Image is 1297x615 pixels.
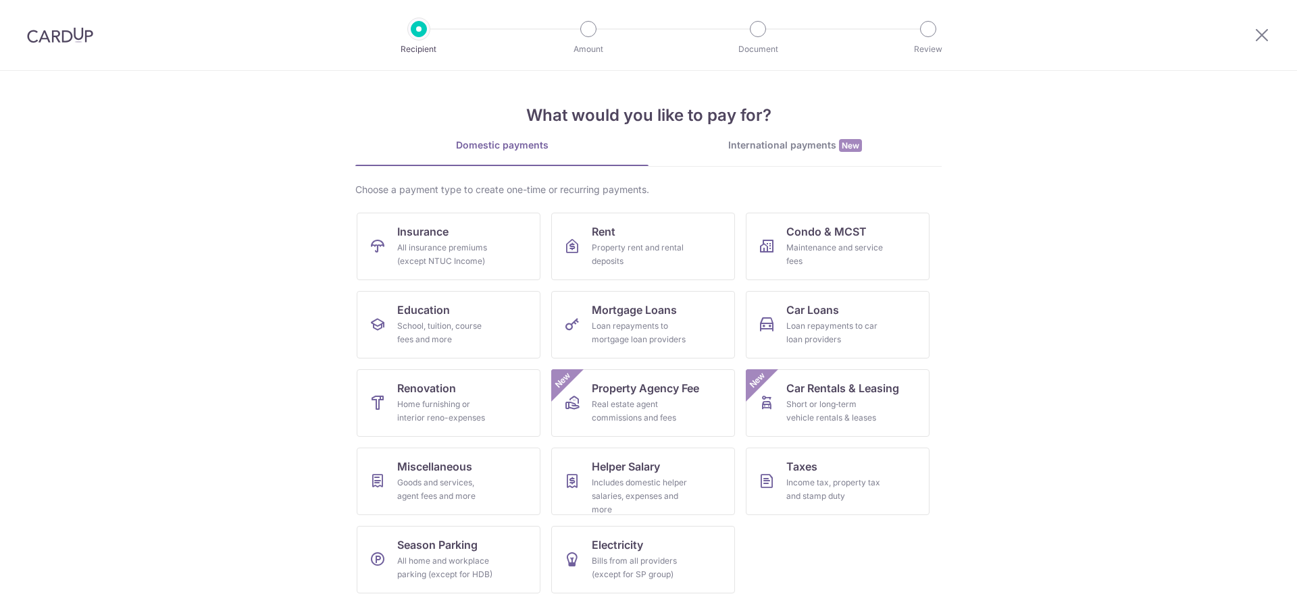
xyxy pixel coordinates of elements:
[552,369,574,392] span: New
[592,554,689,581] div: Bills from all providers (except for SP group)
[786,241,884,268] div: Maintenance and service fees
[592,223,615,240] span: Rent
[708,43,808,56] p: Document
[397,223,449,240] span: Insurance
[397,398,494,425] div: Home furnishing or interior reno-expenses
[746,291,930,358] a: Car LoansLoan repayments to car loan providers
[397,380,456,396] span: Renovation
[786,319,884,346] div: Loan repayments to car loan providers
[746,448,930,515] a: TaxesIncome tax, property tax and stamp duty
[592,380,699,396] span: Property Agency Fee
[355,183,942,196] div: Choose a payment type to create one-time or recurring payments.
[786,380,899,396] span: Car Rentals & Leasing
[357,369,540,437] a: RenovationHome furnishing or interior reno-expenses
[786,223,867,240] span: Condo & MCST
[397,302,450,318] span: Education
[397,319,494,346] div: School, tuition, course fees and more
[355,138,648,152] div: Domestic payments
[551,369,735,437] a: Property Agency FeeReal estate agent commissions and feesNew
[786,476,884,503] div: Income tax, property tax and stamp duty
[592,537,643,553] span: Electricity
[878,43,978,56] p: Review
[592,398,689,425] div: Real estate agent commissions and fees
[592,241,689,268] div: Property rent and rental deposits
[839,139,862,152] span: New
[746,369,769,392] span: New
[551,291,735,358] a: Mortgage LoansLoan repayments to mortgage loan providers
[357,213,540,280] a: InsuranceAll insurance premiums (except NTUC Income)
[592,302,677,318] span: Mortgage Loans
[786,398,884,425] div: Short or long‑term vehicle rentals & leases
[397,554,494,581] div: All home and workplace parking (except for HDB)
[786,458,817,475] span: Taxes
[369,43,469,56] p: Recipient
[397,458,472,475] span: Miscellaneous
[397,241,494,268] div: All insurance premiums (except NTUC Income)
[592,458,660,475] span: Helper Salary
[746,213,930,280] a: Condo & MCSTMaintenance and service fees
[592,319,689,346] div: Loan repayments to mortgage loan providers
[592,476,689,516] div: Includes domestic helper salaries, expenses and more
[648,138,942,153] div: International payments
[357,448,540,515] a: MiscellaneousGoods and services, agent fees and more
[397,537,478,553] span: Season Parking
[357,291,540,358] a: EducationSchool, tuition, course fees and more
[551,448,735,515] a: Helper SalaryIncludes domestic helper salaries, expenses and more
[357,526,540,593] a: Season ParkingAll home and workplace parking (except for HDB)
[397,476,494,503] div: Goods and services, agent fees and more
[538,43,638,56] p: Amount
[27,27,93,43] img: CardUp
[551,526,735,593] a: ElectricityBills from all providers (except for SP group)
[746,369,930,437] a: Car Rentals & LeasingShort or long‑term vehicle rentals & leasesNew
[1211,574,1283,608] iframe: Opens a widget where you can find more information
[786,302,839,318] span: Car Loans
[355,103,942,128] h4: What would you like to pay for?
[551,213,735,280] a: RentProperty rent and rental deposits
